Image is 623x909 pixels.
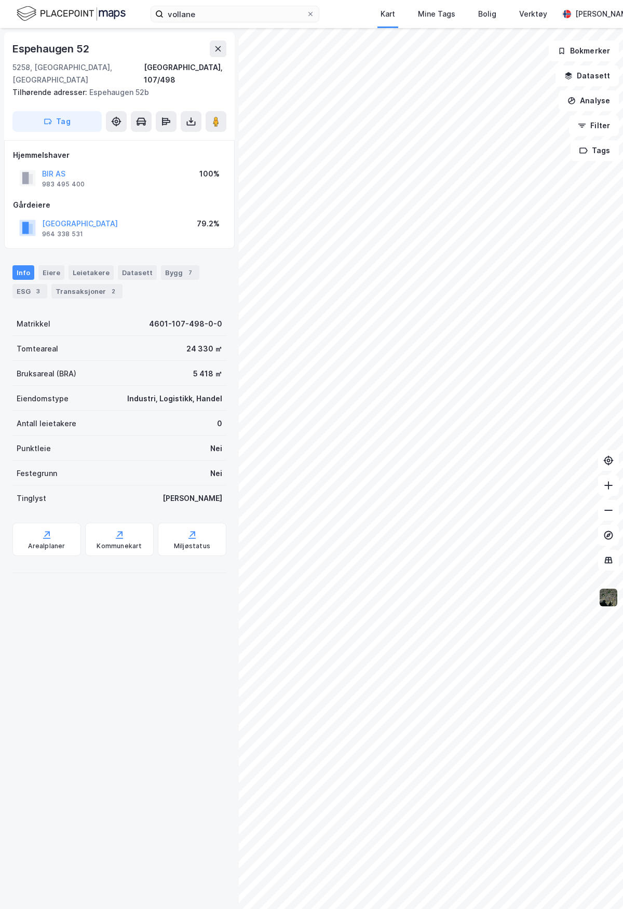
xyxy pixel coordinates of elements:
[381,8,395,20] div: Kart
[186,343,222,355] div: 24 330 ㎡
[164,6,306,22] input: Søk på adresse, matrikkel, gårdeiere, leietakere eller personer
[51,284,123,299] div: Transaksjoner
[17,343,58,355] div: Tomteareal
[418,8,455,20] div: Mine Tags
[69,265,114,280] div: Leietakere
[571,140,619,161] button: Tags
[193,368,222,380] div: 5 418 ㎡
[12,61,144,86] div: 5258, [GEOGRAPHIC_DATA], [GEOGRAPHIC_DATA]
[38,265,64,280] div: Eiere
[28,542,65,550] div: Arealplaner
[42,230,83,238] div: 964 338 531
[12,88,89,97] span: Tilhørende adresser:
[210,442,222,455] div: Nei
[559,90,619,111] button: Analyse
[149,318,222,330] div: 4601-107-498-0-0
[17,442,51,455] div: Punktleie
[161,265,199,280] div: Bygg
[12,40,91,57] div: Espehaugen 52
[12,111,102,132] button: Tag
[42,180,85,188] div: 983 495 400
[571,859,623,909] iframe: Chat Widget
[569,115,619,136] button: Filter
[12,86,218,99] div: Espehaugen 52b
[199,168,220,180] div: 100%
[17,467,57,480] div: Festegrunn
[17,392,69,405] div: Eiendomstype
[13,199,226,211] div: Gårdeiere
[197,218,220,230] div: 79.2%
[17,5,126,23] img: logo.f888ab2527a4732fd821a326f86c7f29.svg
[599,588,618,607] img: 9k=
[144,61,226,86] div: [GEOGRAPHIC_DATA], 107/498
[127,392,222,405] div: Industri, Logistikk, Handel
[118,265,157,280] div: Datasett
[162,492,222,505] div: [PERSON_NAME]
[12,284,47,299] div: ESG
[478,8,496,20] div: Bolig
[17,368,76,380] div: Bruksareal (BRA)
[13,149,226,161] div: Hjemmelshaver
[97,542,142,550] div: Kommunekart
[108,286,118,296] div: 2
[210,467,222,480] div: Nei
[556,65,619,86] button: Datasett
[217,417,222,430] div: 0
[17,318,50,330] div: Matrikkel
[549,40,619,61] button: Bokmerker
[12,265,34,280] div: Info
[185,267,195,278] div: 7
[17,417,76,430] div: Antall leietakere
[174,542,210,550] div: Miljøstatus
[519,8,547,20] div: Verktøy
[33,286,43,296] div: 3
[17,492,46,505] div: Tinglyst
[571,859,623,909] div: Kontrollprogram for chat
